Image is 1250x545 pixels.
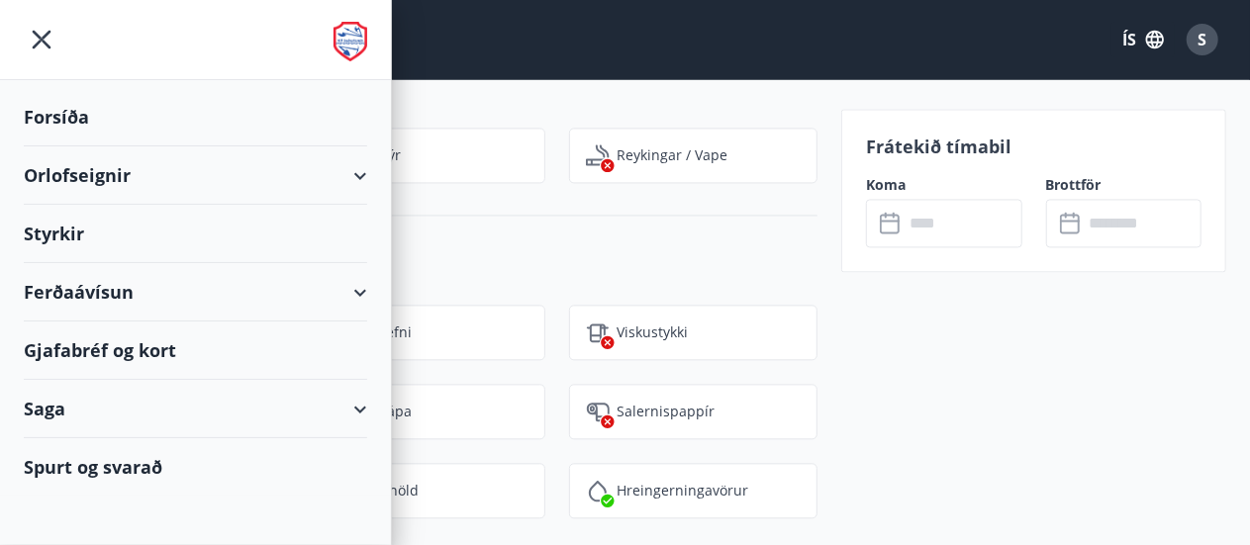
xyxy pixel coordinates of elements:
[586,143,610,167] img: QNIUl6Cv9L9rHgMXwuzGLuiJOj7RKqxk9mBFPqjq.svg
[586,479,610,502] img: IEMZxl2UAX2uiPqnGqR2ECYTbkBjM7IGMvKNT7zJ.svg
[24,205,367,263] div: Styrkir
[586,400,610,423] img: JsUkc86bAWErts0UzsjU3lk4pw2986cAIPoh8Yw7.svg
[24,146,367,205] div: Orlofseignir
[24,22,59,57] button: menu
[866,175,1022,195] label: Koma
[1179,16,1226,63] button: S
[586,320,610,344] img: tIVzTFYizac3SNjIS52qBBKOADnNn3qEFySneclv.svg
[618,322,689,342] p: Viskustykki
[24,321,367,380] div: Gjafabréf og kort
[618,481,749,500] p: Hreingerningavörur
[1046,175,1202,195] label: Brottför
[24,380,367,438] div: Saga
[866,134,1202,159] p: Frátekið tímabil
[24,263,367,321] div: Ferðaávísun
[24,247,817,281] h3: Hreingerningarvöur & -áhöld
[24,70,817,104] h3: Á staðnum
[618,145,728,165] p: Reykingar / Vape
[334,22,367,61] img: union_logo
[618,402,716,421] p: Salernispappír
[1199,29,1207,50] span: S
[24,438,367,496] div: Spurt og svarað
[24,88,367,146] div: Forsíða
[1111,22,1175,57] button: ÍS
